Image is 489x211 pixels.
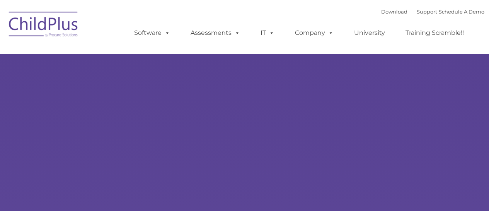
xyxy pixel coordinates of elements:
a: Software [126,25,178,41]
a: Training Scramble!! [398,25,472,41]
a: Download [381,9,407,15]
a: University [346,25,393,41]
a: Support [417,9,437,15]
a: Assessments [183,25,248,41]
a: Company [287,25,341,41]
img: ChildPlus by Procare Solutions [5,6,82,45]
a: Schedule A Demo [439,9,484,15]
a: IT [253,25,282,41]
font: | [381,9,484,15]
